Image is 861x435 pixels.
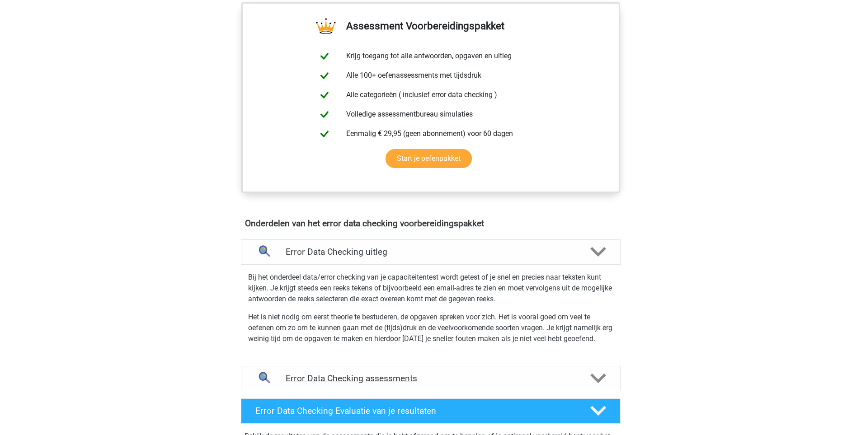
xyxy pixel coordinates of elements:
[252,240,275,263] img: error data checking uitleg
[237,398,624,424] a: Error Data Checking Evaluatie van je resultaten
[237,366,624,391] a: assessments Error Data Checking assessments
[245,218,616,229] h4: Onderdelen van het error data checking voorbereidingspakket
[255,406,576,416] h4: Error Data Checking Evaluatie van je resultaten
[248,312,613,344] p: Het is niet nodig om eerst theorie te bestuderen, de opgaven spreken voor zich. Het is vooral goe...
[252,367,275,390] img: error data checking assessments
[237,239,624,265] a: uitleg Error Data Checking uitleg
[286,247,576,257] h4: Error Data Checking uitleg
[386,149,472,168] a: Start je oefenpakket
[248,272,613,304] p: Bij het onderdeel data/error checking van je capaciteitentest wordt getest of je snel en precies ...
[286,373,576,384] h4: Error Data Checking assessments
